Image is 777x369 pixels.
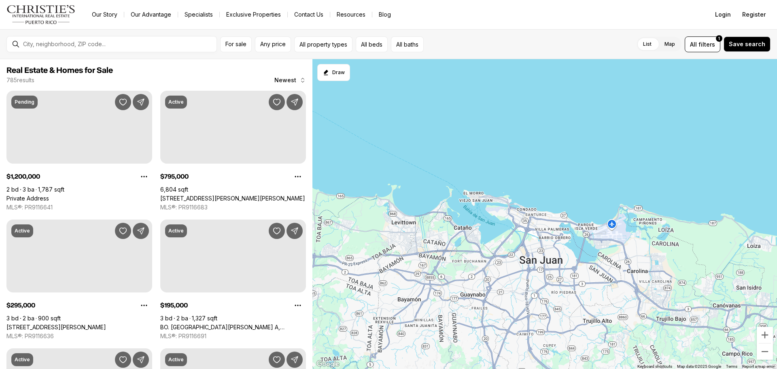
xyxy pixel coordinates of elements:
[724,36,771,52] button: Save search
[115,94,131,110] button: Save Property:
[255,36,291,52] button: Any price
[288,9,330,20] button: Contact Us
[356,36,388,52] button: All beds
[85,9,124,20] a: Our Story
[685,36,720,52] button: Allfilters1
[6,66,113,75] span: Real Estate & Homes for Sale
[269,94,285,110] button: Save Property: 241 ELEANOR ROOSEVELT AVE
[391,36,424,52] button: All baths
[742,11,766,18] span: Register
[372,9,397,20] a: Blog
[742,364,775,369] a: Report a map error
[710,6,736,23] button: Login
[160,324,306,331] a: BO. SANTA CRUZ LOTE A, CAROLINA PR, 00985
[330,9,372,20] a: Resources
[115,223,131,239] button: Save Property: 472 CALLE DE DIEGO #602 B
[6,324,106,331] a: 472 CALLE DE DIEGO #602 B, SAN JUAN PR, 00923
[729,41,765,47] span: Save search
[168,228,184,234] p: Active
[726,364,737,369] a: Terms (opens in new tab)
[757,327,773,343] button: Zoom in
[737,6,771,23] button: Register
[260,41,286,47] span: Any price
[290,169,306,185] button: Property options
[637,37,658,51] label: List
[274,77,296,83] span: Newest
[220,36,252,52] button: For sale
[168,356,184,363] p: Active
[178,9,219,20] a: Specialists
[698,40,715,49] span: filters
[136,169,152,185] button: Property options
[658,37,681,51] label: Map
[124,9,178,20] a: Our Advantage
[317,64,350,81] button: Start drawing
[115,352,131,368] button: Save Property: GUAYACAN URB. VISTAS DE RIO GRANDE 2 #464
[15,228,30,234] p: Active
[160,195,305,202] a: 241 ELEANOR ROOSEVELT AVE, SAN JUAN PR, 00919
[6,5,76,24] img: logo
[220,9,287,20] a: Exclusive Properties
[757,343,773,360] button: Zoom out
[677,364,721,369] span: Map data ©2025 Google
[290,297,306,314] button: Property options
[690,40,697,49] span: All
[269,223,285,239] button: Save Property: BO. SANTA CRUZ LOTE A
[270,72,311,88] button: Newest
[15,356,30,363] p: Active
[168,99,184,105] p: Active
[15,99,34,105] p: Pending
[6,195,49,202] a: Private Address
[225,41,246,47] span: For sale
[6,77,34,83] p: 785 results
[269,352,285,368] button: Save Property: 1754 MCCLEARY AVE #602
[294,36,352,52] button: All property types
[136,297,152,314] button: Property options
[715,11,731,18] span: Login
[718,35,720,42] span: 1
